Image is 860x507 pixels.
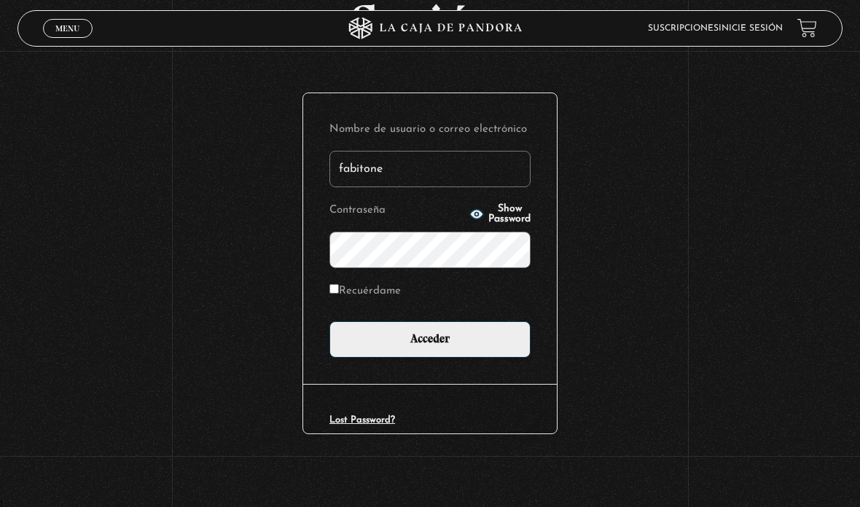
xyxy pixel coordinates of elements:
[329,284,339,294] input: Recuérdame
[329,415,395,425] a: Lost Password?
[55,24,79,33] span: Menu
[488,204,531,224] span: Show Password
[469,204,531,224] button: Show Password
[329,281,401,301] label: Recuérdame
[329,119,531,139] label: Nombre de usuario o correo electrónico
[648,24,719,33] a: Suscripciones
[797,18,817,38] a: View your shopping cart
[51,36,85,47] span: Cerrar
[329,321,531,358] input: Acceder
[719,24,783,33] a: Inicie sesión
[329,200,465,220] label: Contraseña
